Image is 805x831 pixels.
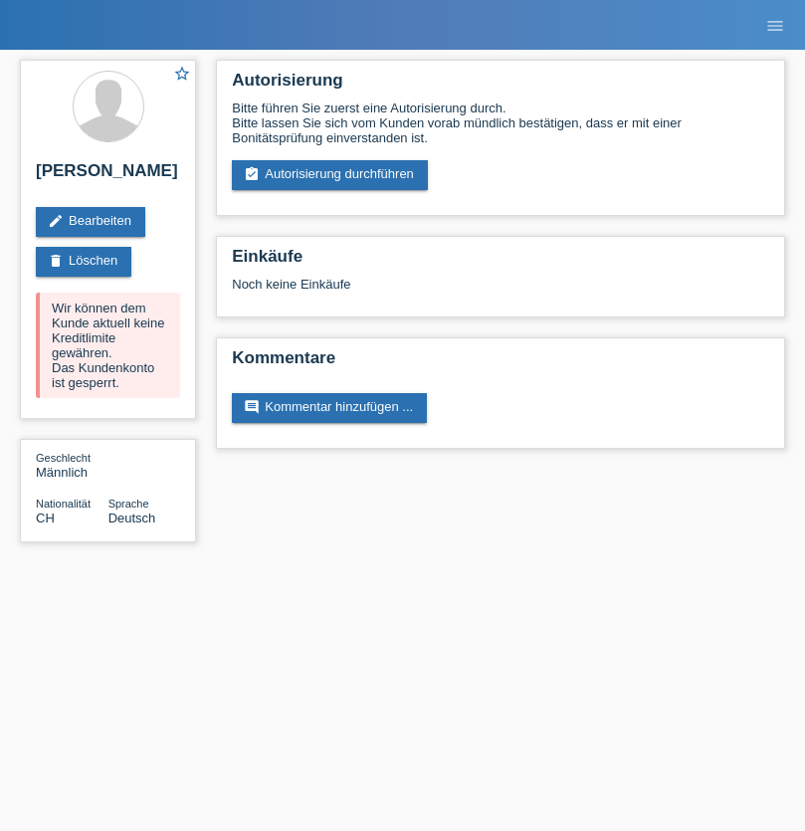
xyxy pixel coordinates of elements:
h2: Autorisierung [232,71,769,101]
span: Sprache [108,498,149,510]
a: star_border [173,65,191,86]
i: delete [48,253,64,269]
span: Nationalität [36,498,91,510]
a: commentKommentar hinzufügen ... [232,393,427,423]
span: Schweiz [36,511,55,525]
i: assignment_turned_in [244,166,260,182]
h2: Kommentare [232,348,769,378]
i: menu [765,16,785,36]
span: Deutsch [108,511,156,525]
div: Bitte führen Sie zuerst eine Autorisierung durch. Bitte lassen Sie sich vom Kunden vorab mündlich... [232,101,769,145]
a: editBearbeiten [36,207,145,237]
i: comment [244,399,260,415]
a: deleteLöschen [36,247,131,277]
h2: [PERSON_NAME] [36,161,180,191]
h2: Einkäufe [232,247,769,277]
div: Noch keine Einkäufe [232,277,769,307]
span: Geschlecht [36,452,91,464]
i: edit [48,213,64,229]
a: assignment_turned_inAutorisierung durchführen [232,160,428,190]
div: Wir können dem Kunde aktuell keine Kreditlimite gewähren. Das Kundenkonto ist gesperrt. [36,293,180,398]
i: star_border [173,65,191,83]
a: menu [755,19,795,31]
div: Männlich [36,450,108,480]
